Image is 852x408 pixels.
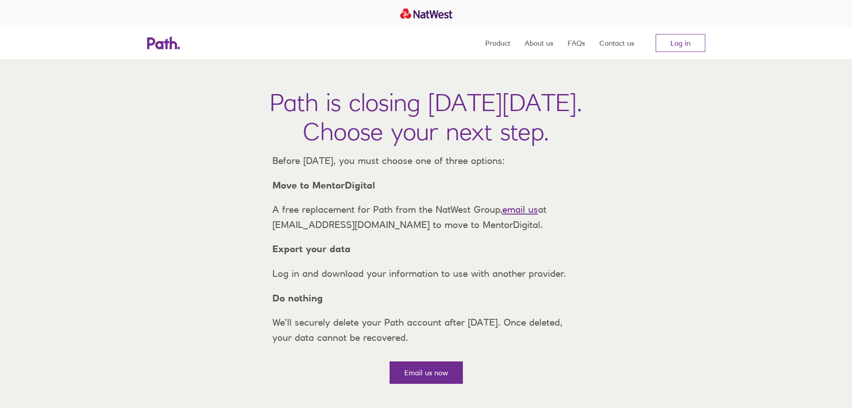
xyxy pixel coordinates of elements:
[272,292,323,304] strong: Do nothing
[525,27,553,59] a: About us
[656,34,705,52] a: Log in
[272,243,351,254] strong: Export your data
[265,202,587,232] p: A free replacement for Path from the NatWest Group, at [EMAIL_ADDRESS][DOMAIN_NAME] to move to Me...
[265,153,587,168] p: Before [DATE], you must choose one of three options:
[390,361,463,384] a: Email us now
[272,180,375,191] strong: Move to MentorDigital
[502,204,538,215] a: email us
[485,27,510,59] a: Product
[599,27,634,59] a: Contact us
[270,88,582,146] h1: Path is closing [DATE][DATE]. Choose your next step.
[568,27,585,59] a: FAQs
[265,315,587,345] p: We’ll securely delete your Path account after [DATE]. Once deleted, your data cannot be recovered.
[265,266,587,281] p: Log in and download your information to use with another provider.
